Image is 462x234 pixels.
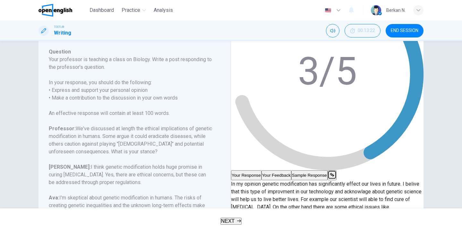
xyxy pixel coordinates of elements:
h6: I think genetic modification holds huge promise in curing [MEDICAL_DATA]. Yes, there are ethical ... [49,163,213,186]
h6: Question [49,48,213,56]
button: Practice [119,4,149,16]
span: TOEFL® [54,25,64,29]
button: 00:13:22 [345,24,381,37]
h6: I'm skeptical about genetic modification in humans. The risks of creating genetic inequalities an... [49,194,213,217]
h6: An effective response will contain at least 100 words. [49,109,213,117]
text: 3/5 [298,49,357,94]
button: END SESSION [386,24,424,37]
img: Profile picture [371,5,381,15]
div: Mute [326,24,339,37]
span: 00:13:22 [358,28,375,33]
img: OpenEnglish logo [38,4,72,17]
h6: In your response, you should do the following: • Express and support your personal opinion • Make... [49,79,213,102]
button: Your Response [231,170,261,180]
span: Analysis [154,6,173,14]
button: Analysis [151,4,175,16]
img: en [324,8,332,13]
span: Dashboard [90,6,114,14]
span: NEXT [221,218,235,224]
h1: Writing [54,29,71,37]
h6: We've discussed at length the ethical implications of genetic modification in humans. Some argue ... [49,125,213,156]
div: Berkan N. [386,6,406,14]
button: Your Feedback [261,170,291,180]
span: Practice [122,6,140,14]
button: NEXT [220,218,242,225]
span: END SESSION [391,28,418,33]
div: Hide [345,24,381,37]
button: Sample Response [291,170,328,180]
button: Dashboard [87,4,116,16]
h6: Your professor is teaching a class on Biology. Write a post responding to the professor’s question. [49,56,213,71]
a: OpenEnglish logo [38,4,87,17]
div: basic tabs example [231,170,424,180]
b: Professor: [49,125,76,132]
b: Ava: [49,195,59,201]
b: [PERSON_NAME]: [49,164,91,170]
